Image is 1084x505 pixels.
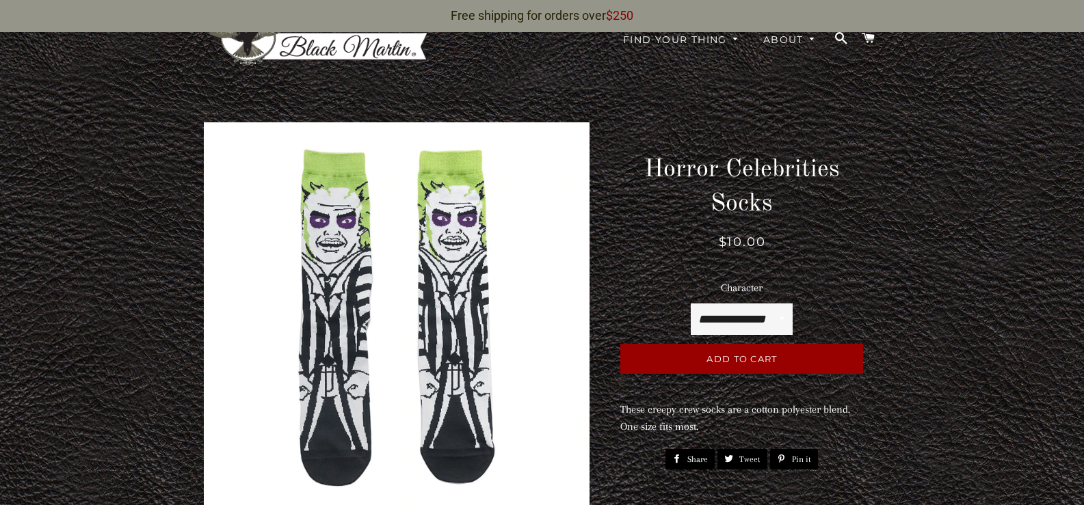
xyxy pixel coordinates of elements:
span: 250 [613,8,633,23]
span: $ [606,8,613,23]
label: Character [620,279,863,297]
div: These creepy crew socks are a cotton polyester blend. One size fits most. [620,401,863,435]
span: Share [687,449,715,469]
span: Add to Cart [706,353,777,364]
a: About [753,23,827,58]
h1: Horror Celebrities Socks [620,153,863,222]
span: Tweet [739,449,767,469]
span: $10.00 [719,234,766,249]
span: Pin it [792,449,818,469]
button: Add to Cart [620,344,863,374]
img: Black Martin [204,10,429,68]
a: Find Your Thing [613,23,750,58]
